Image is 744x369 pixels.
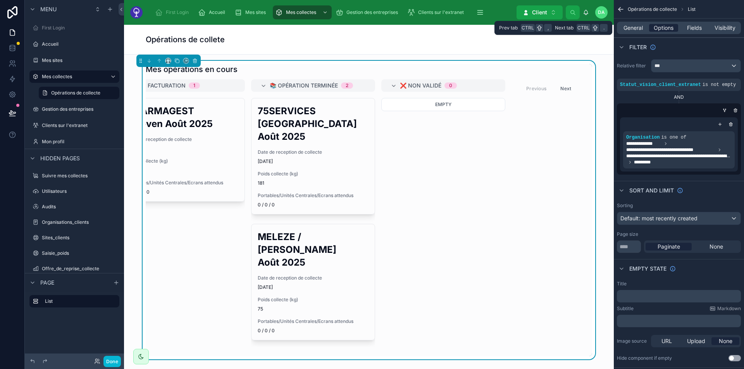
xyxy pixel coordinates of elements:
span: 435 [127,167,238,173]
span: Ctrl [577,24,591,32]
span: [DATE] [258,158,369,165]
span: Opérations de collecte [628,6,677,12]
span: Client [532,9,547,16]
label: Utilisateurs [42,188,118,194]
span: 75 [258,306,369,312]
span: Ctrl [521,24,535,32]
span: 📚 Opération terminée [270,82,338,89]
span: Sort And Limit [629,187,674,194]
span: Portables/Unités Centrales/Ecrans attendus [127,180,238,186]
label: Suivre mes collectes [42,173,118,179]
span: Prev tab [499,25,518,31]
span: is not empty [703,82,736,88]
span: Poids collecte (kg) [258,297,369,303]
a: Saisie_poids [29,247,119,259]
a: Offre_de_reprise_collecte [29,263,119,275]
span: Portables/Unités Centrales/Ecrans attendus [258,318,369,324]
label: Offre_de_reprise_collecte [42,266,118,272]
a: Mon profil [29,136,119,148]
div: scrollable content [25,292,124,315]
span: 181 [258,180,369,186]
button: Default: most recently created [617,212,741,225]
div: scrollable content [617,290,741,302]
span: URL [661,337,672,345]
span: Poids collecte (kg) [258,171,369,177]
span: Visibility [715,24,735,32]
span: Accueil [209,9,225,15]
label: Organisations_clients [42,219,118,225]
span: . [601,25,607,31]
label: Image source [617,338,648,344]
h2: MELEZE / [PERSON_NAME] Août 2025 [258,230,369,269]
span: Options [654,24,673,32]
span: Upload [687,337,705,345]
span: 0 / 0 / 0 [258,328,369,334]
label: Audits [42,204,118,210]
span: is one of [661,135,686,140]
h2: 75SERVICES [GEOGRAPHIC_DATA] Août 2025 [258,105,369,143]
button: Select Button [517,5,563,19]
a: Mes sites [232,5,271,19]
span: Mes collectes [286,9,316,15]
label: Clients sur l'extranet [42,122,118,129]
div: Hide component if empty [617,355,672,361]
span: Statut_vision_client_extranet [620,82,701,88]
label: Gestion des entreprises [42,106,118,112]
span: ❌ Non validé [400,82,441,89]
span: Empty [435,101,451,107]
span: Mes sites [245,9,266,15]
a: Markdown [710,305,741,312]
h2: PHARMAGEST Quéven Août 2025 [127,105,238,130]
a: Suivre mes collectes [29,170,119,182]
span: Paginate [658,243,680,251]
a: Utilisateurs [29,185,119,197]
span: Next tab [555,25,573,31]
span: None [719,337,732,345]
span: [DATE] [127,146,238,152]
span: 0 / 104 / 0 [127,189,238,195]
a: 75SERVICES [GEOGRAPHIC_DATA] Août 2025Date de reception de collecte[DATE]Poids collecte (kg)181Po... [251,98,375,215]
span: Fields [687,24,702,32]
label: Relative filter [617,63,648,69]
span: 💰 Facturation [139,82,186,89]
span: List [688,6,696,12]
span: Date de reception de collecte [258,275,369,281]
a: Mes sites [29,54,119,67]
a: MELEZE / [PERSON_NAME] Août 2025Date de reception de collecte[DATE]Poids collecte (kg)75Portables... [251,224,375,340]
button: Next [555,82,577,94]
label: Sites_clients [42,235,118,241]
label: Page size [617,231,638,237]
a: Gestion des entreprises [333,5,403,19]
span: Date de reception de collecte [127,136,238,142]
span: Markdown [717,305,741,312]
label: Saisie_poids [42,250,118,256]
span: DA [598,9,605,15]
a: PHARMAGEST Quéven Août 2025Date de reception de collecte[DATE]Poids collecte (kg)435Portables/Uni... [121,98,245,202]
span: Organisation [626,135,660,140]
h1: Mes opérations en cours [146,64,238,75]
span: General [623,24,643,32]
span: Date de reception de collecte [258,149,369,155]
a: Sites_clients [29,232,119,244]
label: Mes collectes [42,74,104,80]
span: Poids collecte (kg) [127,158,238,164]
span: 0 / 0 / 0 [258,202,369,208]
label: Title [617,281,627,287]
a: Gestion des entreprises [29,103,119,115]
span: Empty state [629,265,666,273]
label: Subtitle [617,305,634,312]
label: First Login [42,25,118,31]
a: Audits [29,201,119,213]
label: Opérations de collecte [51,90,115,96]
div: AND [617,94,741,100]
a: Accueil [196,5,231,19]
span: None [710,243,723,251]
label: Mon profil [42,139,118,145]
a: First Login [29,22,119,34]
span: Page [40,279,54,287]
a: Clients sur l'extranet [29,119,119,132]
div: 2 [346,82,348,89]
label: Accueil [42,41,118,47]
span: First Login [166,9,189,15]
div: 0 [449,82,452,89]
